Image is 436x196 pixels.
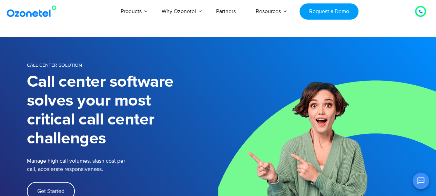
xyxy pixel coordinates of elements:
span: Call Center Solution [27,62,82,68]
p: Manage high call volumes, slash cost per call, accelerate responsiveness. [27,157,165,173]
h1: Call center software solves your most critical call center challenges [27,73,218,148]
button: Open chat [413,173,429,189]
a: Request a Demo [300,3,358,20]
span: Get Started [37,188,64,194]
